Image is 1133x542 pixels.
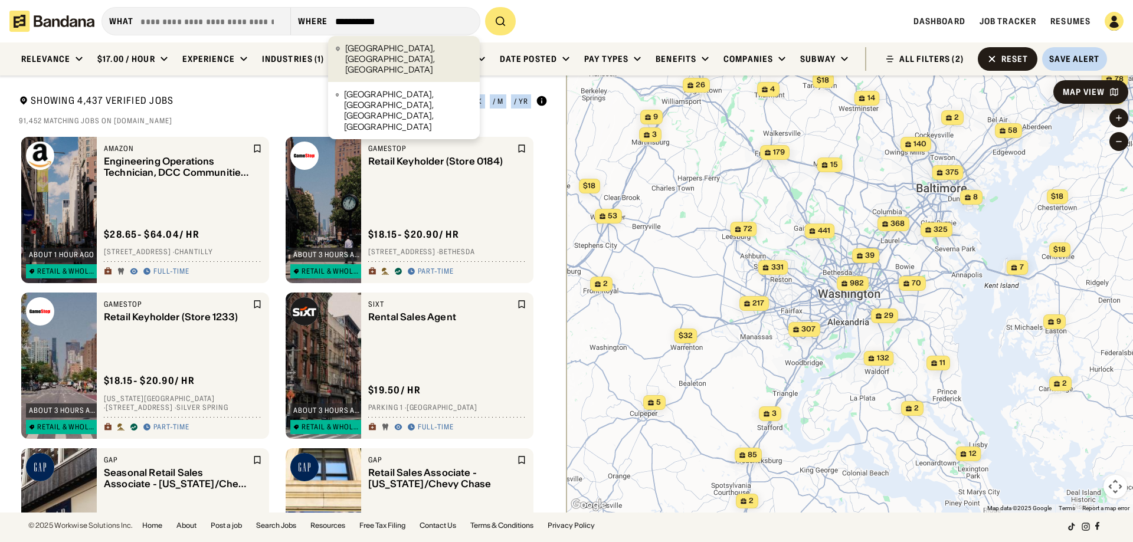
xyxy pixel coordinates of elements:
span: 14 [867,93,875,103]
a: Resources [310,522,345,529]
button: Map camera controls [1103,475,1127,498]
span: 441 [818,226,830,236]
span: 140 [913,139,926,149]
a: Terms (opens in new tab) [1059,505,1075,511]
div: grid [19,132,548,513]
div: about 1 hour ago [29,251,94,258]
div: $ 19.50 / hr [368,384,421,396]
div: $ 18.15 - $20.90 / hr [104,375,195,387]
span: 2 [954,113,959,123]
span: 29 [884,311,893,321]
div: Subway [800,54,836,64]
span: Resumes [1050,16,1091,27]
div: Full-time [418,423,454,432]
div: about 3 hours ago [293,407,362,414]
div: Parking 1 · [GEOGRAPHIC_DATA] [368,403,526,413]
div: Retail & Wholesale [37,423,97,431]
div: ALL FILTERS (2) [899,55,964,63]
div: [STREET_ADDRESS] · Bethesda [368,248,526,257]
span: 375 [945,167,959,178]
div: Save Alert [1049,54,1099,64]
div: Rental Sales Agent [368,311,515,323]
div: $ 18.15 - $20.90 / hr [368,228,459,241]
div: 91,452 matching jobs on [DOMAIN_NAME] [19,116,548,126]
div: what [109,16,133,27]
div: Retail & Wholesale [302,423,362,431]
img: Amazon logo [26,142,54,170]
div: / yr [514,98,528,105]
div: © 2025 Workwise Solutions Inc. [28,522,133,529]
div: [STREET_ADDRESS] · Chantilly [104,248,262,257]
a: Contact Us [420,522,456,529]
a: Terms & Conditions [470,522,533,529]
a: Search Jobs [256,522,296,529]
div: Retail Sales Associate - [US_STATE]/Chevy Chase [368,467,515,490]
span: 9 [653,112,658,122]
span: 325 [934,225,948,235]
div: / m [493,98,503,105]
span: 368 [890,219,905,229]
div: Gamestop [368,144,515,153]
a: Post a job [211,522,242,529]
a: Privacy Policy [548,522,595,529]
span: 179 [773,147,785,157]
div: Experience [182,54,235,64]
span: 5 [656,398,661,408]
div: Reset [1001,55,1029,63]
span: 982 [850,278,864,288]
span: 2 [603,279,608,289]
span: 70 [912,278,921,288]
div: Retail Keyholder (Store 1233) [104,311,250,323]
div: Date Posted [500,54,557,64]
span: 331 [771,262,784,272]
div: Pay Types [584,54,628,64]
div: [US_STATE][GEOGRAPHIC_DATA] · [STREET_ADDRESS] · Silver Spring [104,394,262,412]
span: 39 [865,251,875,261]
div: Benefits [656,54,696,64]
span: 3 [772,409,777,419]
a: Free Tax Filing [359,522,405,529]
span: $18 [817,75,829,84]
div: Full-time [153,267,189,277]
span: 12 [969,449,977,459]
span: 3 [652,130,657,140]
span: 15 [830,160,838,170]
div: Where [298,16,328,27]
div: Seasonal Retail Sales Associate - [US_STATE]/Chevy Chase [104,467,250,490]
img: Gamestop logo [26,297,54,326]
div: Gap [368,455,515,465]
span: 58 [1008,126,1017,136]
a: Open this area in Google Maps (opens a new window) [569,497,608,513]
a: Dashboard [913,16,965,27]
div: Retail & Wholesale [37,268,97,275]
span: 2 [1062,379,1067,389]
div: Showing 4,437 Verified Jobs [19,94,420,109]
span: $32 [679,331,693,340]
a: Report a map error [1082,505,1129,511]
div: about 3 hours ago [29,407,97,414]
div: [GEOGRAPHIC_DATA], [GEOGRAPHIC_DATA], [GEOGRAPHIC_DATA] [345,43,473,75]
div: Gamestop [104,300,250,309]
span: 53 [608,211,617,221]
div: Industries (1) [262,54,325,64]
span: $18 [1051,192,1063,201]
div: Sixt [368,300,515,309]
a: Home [142,522,162,529]
img: Gamestop logo [290,142,319,170]
span: $18 [1053,245,1066,254]
span: Map data ©2025 Google [987,505,1052,511]
span: 2 [914,403,919,413]
div: $17.00 / hour [97,54,155,64]
span: 78 [1115,74,1124,84]
div: Companies [723,54,773,64]
a: Job Tracker [980,16,1036,27]
span: 7 [1020,262,1024,272]
img: Gap logo [26,453,54,481]
span: 9 [1056,317,1061,327]
span: $18 [583,181,595,190]
span: 11 [939,358,945,368]
span: 72 [744,224,752,234]
div: Amazon [104,144,250,153]
div: [GEOGRAPHIC_DATA], [GEOGRAPHIC_DATA], [GEOGRAPHIC_DATA], [GEOGRAPHIC_DATA] [344,89,473,132]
